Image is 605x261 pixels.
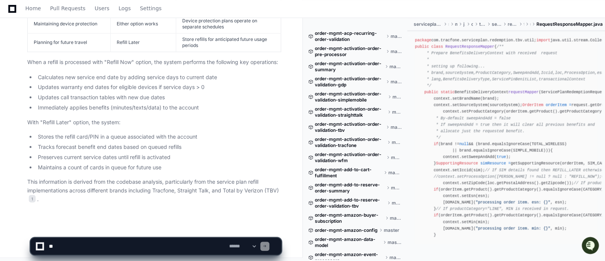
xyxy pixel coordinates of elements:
span: null [459,142,469,146]
a: Powered byPylon [53,79,92,85]
div: We're offline, but we'll be back soon! [26,64,110,70]
td: Either option works [110,14,176,33]
div: Start new chat [26,56,124,64]
span: serviceplan [492,21,502,27]
iframe: Open customer support [581,236,601,256]
li: Updates call transaction tables with new due dates [36,93,281,102]
span: Users [95,6,109,11]
td: Device protection plans operate on separate schedules [176,14,281,33]
span: tracfone [479,21,485,27]
p: With "Refill Later" option, the system: [27,118,281,127]
span: = [508,161,511,166]
span: true [497,155,506,159]
span: master [391,48,402,55]
span: public [424,90,438,94]
button: Start new chat [129,59,138,68]
td: Planning for future travel [28,33,111,52]
span: Pull Requests [50,6,85,11]
span: order-mgmt-acp-recurring-order-validation [315,30,385,42]
li: Stores the refill card/PIN in a queue associated with the account [36,132,281,141]
span: order-mgmt-amazon-buyer-subscription [315,212,384,224]
span: java [463,21,465,27]
span: order-mgmt-activation-order-validation-wfm [315,152,385,164]
span: serviceplan-redemption-tbv [413,21,442,27]
span: static [441,90,455,94]
span: Home [25,6,41,11]
span: order-mgmt-activation-order-summary [315,61,384,73]
span: public [415,44,429,49]
span: Settings [140,6,161,11]
span: Pylon [75,80,92,85]
li: Preserves current service dates until refill is activated [36,153,281,161]
span: master [391,124,402,130]
td: Refill Later [110,33,176,52]
div: Welcome [8,30,138,42]
li: Updates warranty end dates for eligible devices if service days > 0 [36,83,281,91]
span: main [455,21,457,27]
span: order-mgmt-activation-order-validation-gdp [315,76,385,88]
span: master [391,155,402,161]
td: Maintaining device protection [28,14,111,33]
span: if [434,142,438,146]
li: Immediately applies benefits (minutes/texts/data) to the account [36,103,281,112]
span: master [391,33,402,39]
span: com [471,21,473,27]
span: order-mgmt-activation-order-validation-tracfone [315,136,386,148]
span: order-mgmt-activation-order-validation-simplemobile [315,91,386,103]
li: Maintains a count of cards in queue for future use [36,163,281,172]
span: redemption [508,21,517,27]
img: 1756235613930-3d25f9e4-fa56-45dd-b3ad-e072dfbd1548 [8,56,21,70]
span: OrderItem [522,103,543,107]
span: simResource [480,161,506,166]
span: master [390,215,402,221]
span: master [388,170,402,176]
span: RequestResponseMapper [445,44,494,49]
span: order-mgmt-activation-order-validation-straighttalk [315,106,386,118]
span: // If productCategory="LINE", MIN is received in request. [436,206,569,211]
span: requestMapper [508,90,539,94]
span: 1 [29,195,36,202]
td: Store refills for anticipated future usage periods [176,33,281,52]
span: tbv [524,21,524,27]
span: order-mgmt-add-to-reserve-order-validation-tbv [315,197,386,209]
span: //context.setProcessOption([PERSON_NAME] != null ? null : "REFILL_NOW"); [434,174,602,179]
span: master [392,200,402,206]
span: class [431,44,443,49]
span: if [434,187,438,192]
span: master [392,109,402,115]
span: master [392,94,402,100]
p: This information is derived from the codebase analysis, particularly from the service plan refill... [27,177,281,203]
span: master [391,79,402,85]
span: Logs [119,6,131,11]
span: master [391,185,402,191]
span: order-mgmt-add-to-cart-fulfillment [315,167,383,179]
li: Tracks forecast benefit end dates based on queued refills [36,142,281,151]
span: if [434,213,438,217]
span: RequestResponseMapper.java [536,21,603,27]
span: "processing order item. esn: {}" [476,200,550,205]
span: order-mgmt-add-to-reserve-order-summary [315,182,385,194]
span: orderItem [546,103,566,107]
span: master [389,64,402,70]
span: = [569,103,571,107]
img: PlayerZero [8,8,23,23]
span: master [392,139,402,145]
li: Calculates new service end date by adding service days to current date [36,73,281,81]
span: import [536,38,550,42]
span: order-mgmt-activation-order-validation-tbv [315,121,385,133]
span: order-mgmt-activation-order-pre-processor [315,45,385,58]
span: package [415,38,431,42]
p: When a refill is processed with "Refill Now" option, the system performs the following key operat... [27,58,281,67]
span: SupportingResource [436,161,478,166]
